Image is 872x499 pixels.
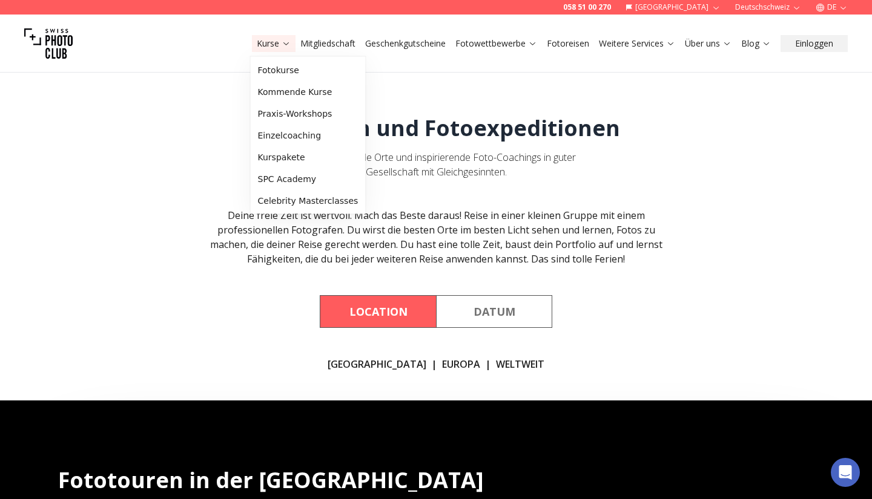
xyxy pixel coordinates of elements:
[252,35,296,52] button: Kurse
[320,295,552,328] div: Course filter
[599,38,675,50] a: Weitere Services
[685,38,732,50] a: Über uns
[563,2,611,12] a: 058 51 00 270
[436,295,552,328] button: By Date
[320,295,436,328] button: By Location
[547,38,589,50] a: Fotoreisen
[203,208,669,266] div: Deine freie Zeit ist wertvoll. Mach das Beste daraus! Reise in einer kleinen Gruppe mit einem pro...
[680,35,736,52] button: Über uns
[328,357,544,371] div: | |
[253,146,363,168] a: Kurspakete
[594,35,680,52] button: Weitere Services
[58,468,484,492] h2: Fototouren in der [GEOGRAPHIC_DATA]
[442,357,480,371] a: EUROPA
[455,38,537,50] a: Fotowettbewerbe
[24,19,73,68] img: Swiss photo club
[300,38,355,50] a: Mitgliedschaft
[360,35,451,52] button: Geschenkgutscheine
[253,125,363,146] a: Einzelcoaching
[297,151,576,178] span: Atemberaubende Orte und inspirierende Foto-Coachings in guter Gesellschaft mit Gleichgesinnten.
[296,35,360,52] button: Mitgliedschaft
[736,35,776,52] button: Blog
[831,458,860,487] div: Open Intercom Messenger
[253,116,620,140] h1: Fotoreisen und Fotoexpeditionen
[451,35,542,52] button: Fotowettbewerbe
[542,35,594,52] button: Fotoreisen
[253,59,363,81] a: Fotokurse
[496,357,544,371] a: WELTWEIT
[257,38,291,50] a: Kurse
[253,168,363,190] a: SPC Academy
[253,190,363,212] a: Celebrity Masterclasses
[741,38,771,50] a: Blog
[781,35,848,52] button: Einloggen
[365,38,446,50] a: Geschenkgutscheine
[253,103,363,125] a: Praxis-Workshops
[253,81,363,103] a: Kommende Kurse
[328,357,426,371] a: [GEOGRAPHIC_DATA]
